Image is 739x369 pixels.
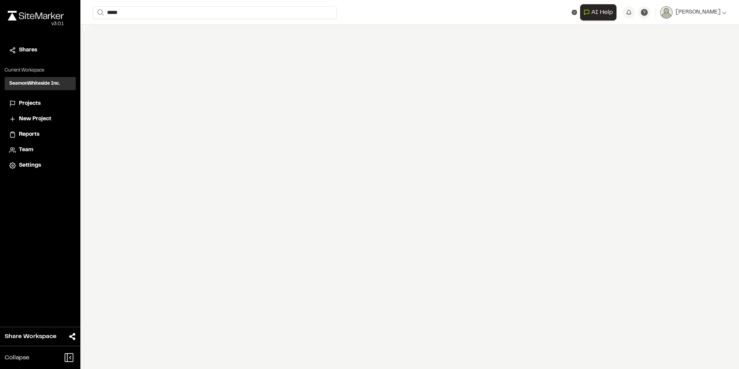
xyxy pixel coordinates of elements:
[676,8,720,17] span: [PERSON_NAME]
[660,6,673,19] img: User
[5,353,29,362] span: Collapse
[660,6,727,19] button: [PERSON_NAME]
[19,115,51,123] span: New Project
[5,332,56,341] span: Share Workspace
[9,115,71,123] a: New Project
[8,11,64,20] img: rebrand.png
[19,46,37,55] span: Shares
[580,4,620,20] div: Open AI Assistant
[9,146,71,154] a: Team
[19,146,33,154] span: Team
[19,130,39,139] span: Reports
[9,130,71,139] a: Reports
[5,67,76,74] p: Current Workspace
[580,4,616,20] button: Open AI Assistant
[93,6,107,19] button: Search
[572,10,577,15] button: Clear text
[19,99,41,108] span: Projects
[19,161,41,170] span: Settings
[9,80,60,87] h3: SeamonWhiteside Inc.
[9,99,71,108] a: Projects
[591,8,613,17] span: AI Help
[8,20,64,27] div: Oh geez...please don't...
[9,161,71,170] a: Settings
[9,46,71,55] a: Shares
